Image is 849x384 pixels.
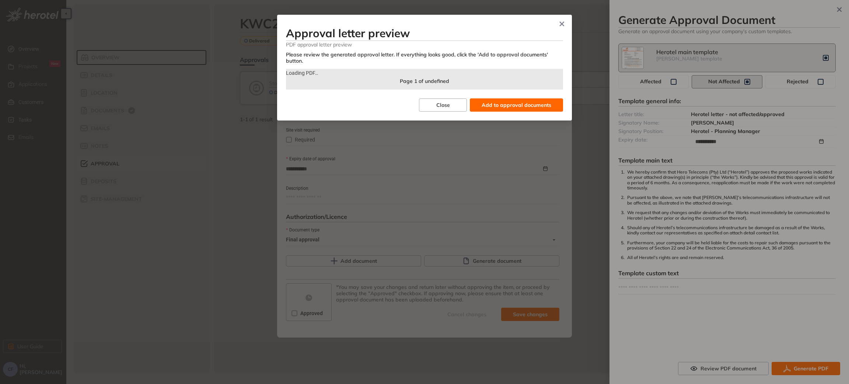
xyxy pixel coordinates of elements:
[286,52,563,64] div: Please review the generated approval letter. If everything looks good, click the 'Add to approval...
[286,27,563,40] h3: Approval letter preview
[419,98,467,112] button: Close
[552,15,572,35] button: Close
[470,98,563,112] button: Add to approval documents
[286,41,563,48] span: PDF approval letter preview
[286,69,563,77] div: Loading PDF…
[436,101,450,109] span: Close
[400,78,449,84] span: Page 1 of undefined
[482,101,551,109] span: Add to approval documents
